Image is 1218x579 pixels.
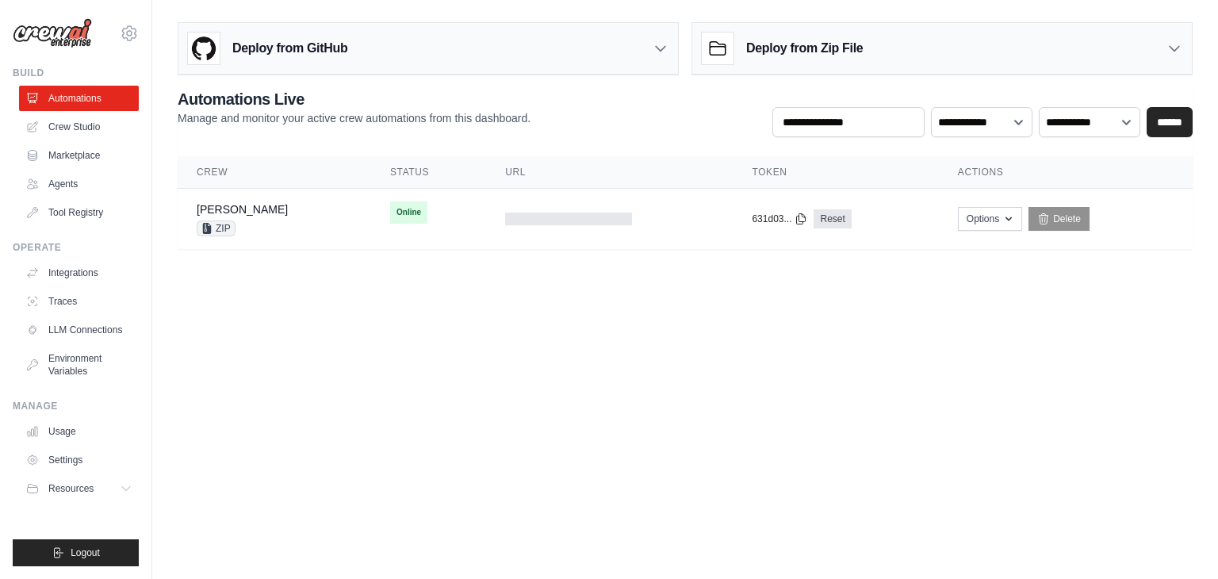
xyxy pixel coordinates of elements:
th: Crew [178,156,371,189]
a: Crew Studio [19,114,139,140]
div: Build [13,67,139,79]
a: LLM Connections [19,317,139,343]
a: Integrations [19,260,139,286]
p: Manage and monitor your active crew automations from this dashboard. [178,110,530,126]
th: URL [486,156,733,189]
th: Actions [939,156,1193,189]
a: Reset [814,209,851,228]
a: [PERSON_NAME] [197,203,288,216]
div: Operate [13,241,139,254]
button: 631d03... [752,213,807,225]
h2: Automations Live [178,88,530,110]
a: Agents [19,171,139,197]
h3: Deploy from GitHub [232,39,347,58]
h3: Deploy from Zip File [746,39,863,58]
a: Settings [19,447,139,473]
a: Tool Registry [19,200,139,225]
img: GitHub Logo [188,33,220,64]
span: Online [390,201,427,224]
span: ZIP [197,220,236,236]
span: Logout [71,546,100,559]
a: Environment Variables [19,346,139,384]
a: Usage [19,419,139,444]
div: Manage [13,400,139,412]
button: Logout [13,539,139,566]
a: Traces [19,289,139,314]
span: Resources [48,482,94,495]
th: Status [371,156,486,189]
button: Resources [19,476,139,501]
th: Token [733,156,938,189]
a: Delete [1028,207,1090,231]
a: Marketplace [19,143,139,168]
img: Logo [13,18,92,48]
iframe: Chat Widget [1139,503,1218,579]
a: Automations [19,86,139,111]
button: Options [958,207,1022,231]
